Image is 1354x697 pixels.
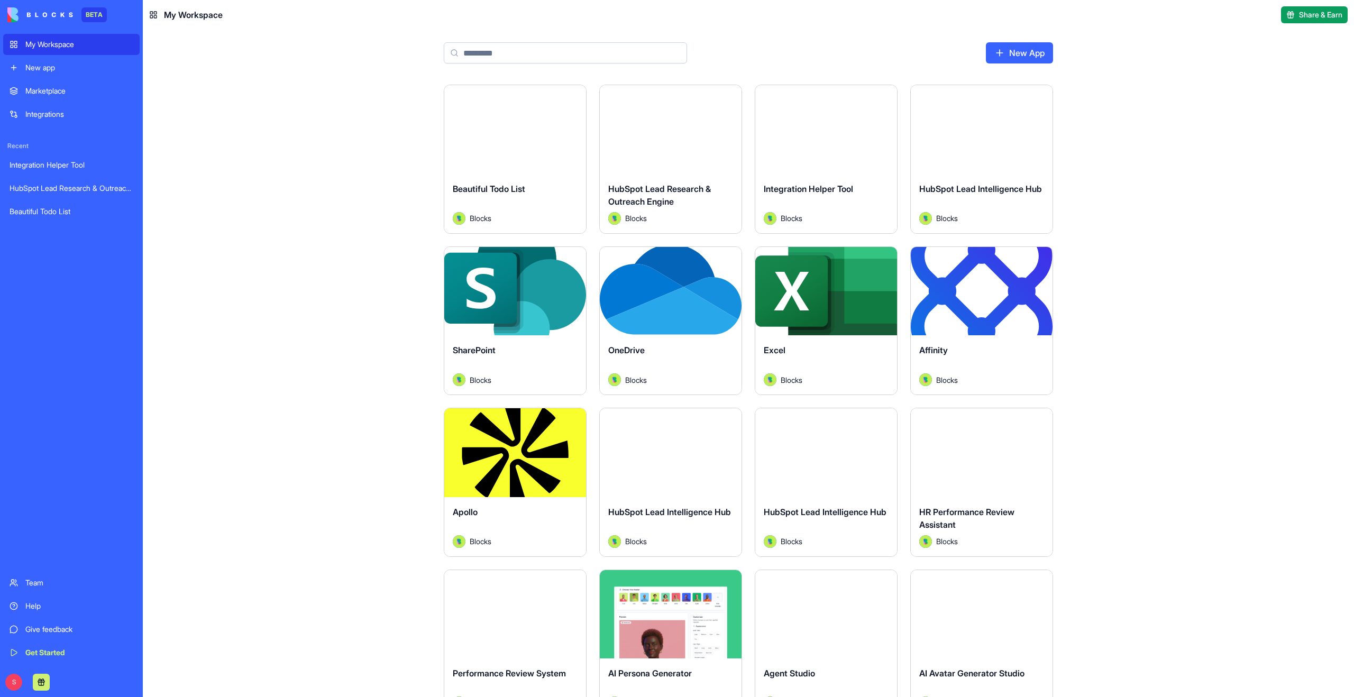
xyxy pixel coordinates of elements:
[164,8,223,21] span: My Workspace
[3,178,140,199] a: HubSpot Lead Research & Outreach Engine
[453,373,465,386] img: Avatar
[470,374,491,386] span: Blocks
[910,408,1053,557] a: HR Performance Review AssistantAvatarBlocks
[919,212,932,225] img: Avatar
[453,184,525,194] span: Beautiful Todo List
[608,507,731,517] span: HubSpot Lead Intelligence Hub
[3,104,140,125] a: Integrations
[764,373,776,386] img: Avatar
[444,408,587,557] a: ApolloAvatarBlocks
[608,212,621,225] img: Avatar
[755,408,898,557] a: HubSpot Lead Intelligence HubAvatarBlocks
[1299,10,1342,20] span: Share & Earn
[470,536,491,547] span: Blocks
[764,507,886,517] span: HubSpot Lead Intelligence Hub
[7,7,107,22] a: BETA
[764,345,785,355] span: Excel
[608,184,711,207] span: HubSpot Lead Research & Outreach Engine
[3,572,140,593] a: Team
[919,184,1042,194] span: HubSpot Lead Intelligence Hub
[3,142,140,150] span: Recent
[625,213,647,224] span: Blocks
[453,535,465,548] img: Avatar
[919,507,1014,530] span: HR Performance Review Assistant
[453,668,566,678] span: Performance Review System
[936,536,958,547] span: Blocks
[3,80,140,102] a: Marketplace
[453,345,496,355] span: SharePoint
[625,374,647,386] span: Blocks
[755,85,898,234] a: Integration Helper ToolAvatarBlocks
[3,642,140,663] a: Get Started
[25,39,133,50] div: My Workspace
[5,674,22,691] span: S
[10,160,133,170] div: Integration Helper Tool
[10,206,133,217] div: Beautiful Todo List
[470,213,491,224] span: Blocks
[25,109,133,120] div: Integrations
[608,535,621,548] img: Avatar
[919,373,932,386] img: Avatar
[453,507,478,517] span: Apollo
[608,668,692,678] span: AI Persona Generator
[3,201,140,222] a: Beautiful Todo List
[453,212,465,225] img: Avatar
[755,246,898,396] a: ExcelAvatarBlocks
[781,536,802,547] span: Blocks
[781,213,802,224] span: Blocks
[764,212,776,225] img: Avatar
[608,373,621,386] img: Avatar
[608,345,645,355] span: OneDrive
[444,85,587,234] a: Beautiful Todo ListAvatarBlocks
[919,345,948,355] span: Affinity
[81,7,107,22] div: BETA
[1281,6,1348,23] button: Share & Earn
[3,57,140,78] a: New app
[599,85,742,234] a: HubSpot Lead Research & Outreach EngineAvatarBlocks
[919,668,1024,678] span: AI Avatar Generator Studio
[444,246,587,396] a: SharePointAvatarBlocks
[3,154,140,176] a: Integration Helper Tool
[25,577,133,588] div: Team
[764,535,776,548] img: Avatar
[781,374,802,386] span: Blocks
[25,601,133,611] div: Help
[986,42,1053,63] a: New App
[625,536,647,547] span: Blocks
[25,62,133,73] div: New app
[3,34,140,55] a: My Workspace
[25,624,133,635] div: Give feedback
[3,595,140,617] a: Help
[764,668,815,678] span: Agent Studio
[919,535,932,548] img: Avatar
[7,7,73,22] img: logo
[25,86,133,96] div: Marketplace
[599,246,742,396] a: OneDriveAvatarBlocks
[599,408,742,557] a: HubSpot Lead Intelligence HubAvatarBlocks
[936,374,958,386] span: Blocks
[25,647,133,658] div: Get Started
[910,246,1053,396] a: AffinityAvatarBlocks
[10,183,133,194] div: HubSpot Lead Research & Outreach Engine
[3,619,140,640] a: Give feedback
[936,213,958,224] span: Blocks
[764,184,853,194] span: Integration Helper Tool
[910,85,1053,234] a: HubSpot Lead Intelligence HubAvatarBlocks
